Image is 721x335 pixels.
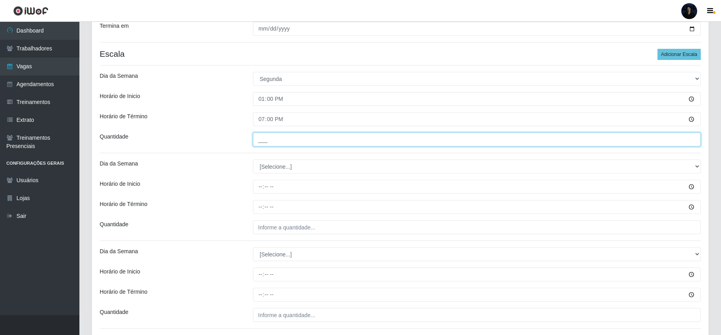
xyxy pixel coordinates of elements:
label: Horário de Inicio [100,92,140,100]
label: Dia da Semana [100,72,138,80]
label: Horário de Inicio [100,180,140,188]
img: CoreUI Logo [13,6,48,16]
button: Adicionar Escala [657,49,701,60]
h4: Escala [100,49,701,59]
input: Informe a quantidade... [253,308,701,322]
input: 00:00 [253,112,701,126]
label: Quantidade [100,133,128,141]
input: 00:00 [253,180,701,194]
input: Informe a quantidade... [253,220,701,234]
label: Quantidade [100,308,128,316]
label: Horário de Término [100,112,147,121]
input: 00:00 [253,200,701,214]
input: 00/00/0000 [253,22,701,36]
label: Dia da Semana [100,160,138,168]
label: Horário de Inicio [100,268,140,276]
label: Horário de Término [100,200,147,208]
label: Dia da Semana [100,247,138,256]
label: Horário de Término [100,288,147,296]
label: Termina em [100,22,129,30]
input: 00:00 [253,92,701,106]
input: Informe a quantidade... [253,133,701,146]
label: Quantidade [100,220,128,229]
input: 00:00 [253,288,701,302]
input: 00:00 [253,268,701,281]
